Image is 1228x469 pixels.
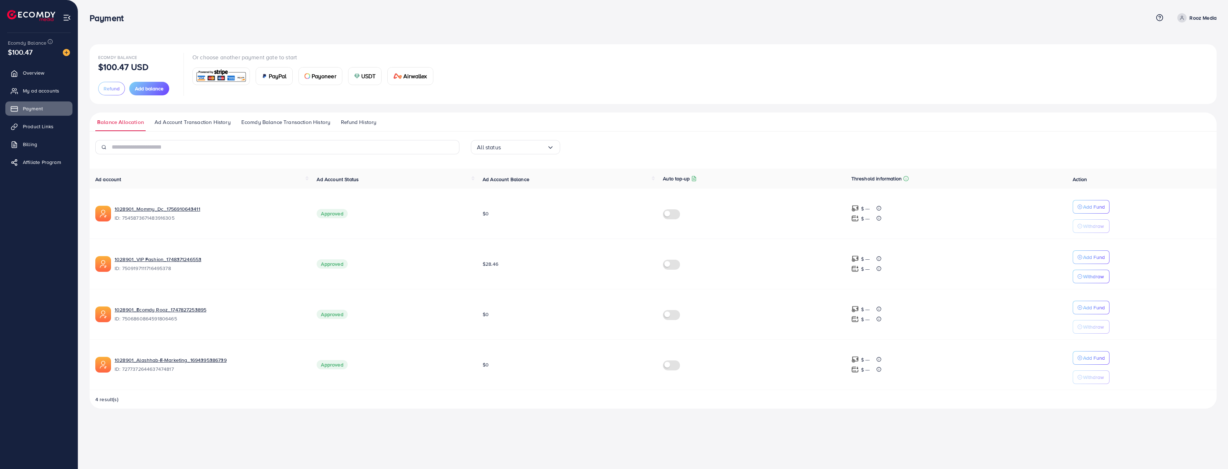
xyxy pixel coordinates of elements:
img: card [195,69,247,84]
input: Search for option [501,142,547,153]
img: top-up amount [851,366,859,373]
span: Approved [317,360,347,369]
img: top-up amount [851,315,859,323]
p: Withdraw [1083,272,1104,281]
a: Product Links [5,119,72,134]
a: 1028901_Mommy_Dc_1756910643411 [115,205,200,213]
a: My ad accounts [5,84,72,98]
img: menu [63,14,71,22]
span: Refund History [341,118,376,126]
img: top-up amount [851,215,859,222]
img: top-up amount [851,255,859,263]
span: 4 result(s) [95,396,119,403]
span: Payoneer [312,72,336,80]
span: Ad account [95,176,121,183]
img: card [305,73,310,79]
button: Add Fund [1073,301,1109,314]
p: $ --- [861,315,870,324]
span: Ad Account Balance [483,176,529,183]
img: top-up amount [851,305,859,313]
span: Ecomdy Balance [8,39,46,46]
img: ic-ads-acc.e4c84228.svg [95,206,111,221]
span: Billing [23,141,37,148]
p: Withdraw [1083,373,1104,381]
span: Approved [317,259,347,269]
a: 1028901_Alashhab-E-Marketing_1694395386739 [115,356,227,364]
div: <span class='underline'>1028901_VIP Fashion_1748371246553</span></br>7509197111716495378 [115,256,305,272]
p: $ --- [861,365,870,374]
button: Withdraw [1073,320,1109,334]
span: Affiliate Program [23,159,61,166]
span: Add balance [135,85,163,92]
img: logo [7,10,55,21]
span: Approved [317,209,347,218]
span: Ecomdy Balance Transaction History [241,118,330,126]
p: $ --- [861,255,870,263]
div: <span class='underline'>1028901_Ecomdy Rooz_1747827253895</span></br>7506860864591806465 [115,306,305,323]
p: Rooz Media [1189,14,1217,22]
p: Threshold information [851,174,902,183]
img: image [63,49,70,56]
p: Add Fund [1083,303,1105,312]
p: $ --- [861,204,870,213]
span: Ecomdy Balance [98,54,137,60]
a: Billing [5,137,72,151]
p: $ --- [861,214,870,223]
span: $0 [483,210,489,217]
span: USDT [361,72,376,80]
img: card [393,73,402,79]
div: Search for option [471,140,560,154]
a: Overview [5,66,72,80]
span: $0 [483,361,489,368]
span: My ad accounts [23,87,59,94]
div: <span class='underline'>1028901_Alashhab-E-Marketing_1694395386739</span></br>7277372644637474817 [115,356,305,373]
p: Add Fund [1083,203,1105,211]
p: $ --- [861,265,870,273]
p: Or choose another payment gate to start [192,53,439,61]
img: top-up amount [851,205,859,212]
button: Add Fund [1073,250,1109,264]
span: $100.47 [8,47,32,57]
button: Add Fund [1073,200,1109,214]
a: Payment [5,101,72,116]
a: 1028901_VIP Fashion_1748371246553 [115,256,201,263]
span: Payment [23,105,43,112]
span: Refund [104,85,120,92]
img: top-up amount [851,356,859,363]
span: Airwallex [403,72,427,80]
button: Withdraw [1073,219,1109,233]
a: 1028901_Ecomdy Rooz_1747827253895 [115,306,206,313]
button: Add Fund [1073,351,1109,365]
a: card [192,68,250,85]
button: Withdraw [1073,270,1109,283]
a: cardPayoneer [298,67,342,85]
img: ic-ads-acc.e4c84228.svg [95,357,111,373]
a: cardUSDT [348,67,382,85]
span: Overview [23,69,44,76]
p: $100.47 USD [98,63,149,71]
span: Ad Account Transaction History [155,118,231,126]
span: Balance Allocation [97,118,144,126]
img: card [354,73,360,79]
span: $0 [483,311,489,318]
p: Add Fund [1083,354,1105,362]
button: Refund [98,82,125,95]
p: Withdraw [1083,323,1104,331]
img: card [262,73,267,79]
span: Product Links [23,123,54,130]
span: ID: 7277372644637474817 [115,365,305,373]
span: PayPal [269,72,287,80]
img: top-up amount [851,265,859,273]
a: cardAirwallex [387,67,433,85]
button: Withdraw [1073,370,1109,384]
span: Approved [317,310,347,319]
p: $ --- [861,305,870,314]
p: $ --- [861,355,870,364]
span: Ad Account Status [317,176,359,183]
span: ID: 7506860864591806465 [115,315,305,322]
div: <span class='underline'>1028901_Mommy_Dc_1756910643411</span></br>7545873671483916305 [115,205,305,222]
a: Affiliate Program [5,155,72,169]
p: Add Fund [1083,253,1105,261]
span: $28.46 [483,260,498,268]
